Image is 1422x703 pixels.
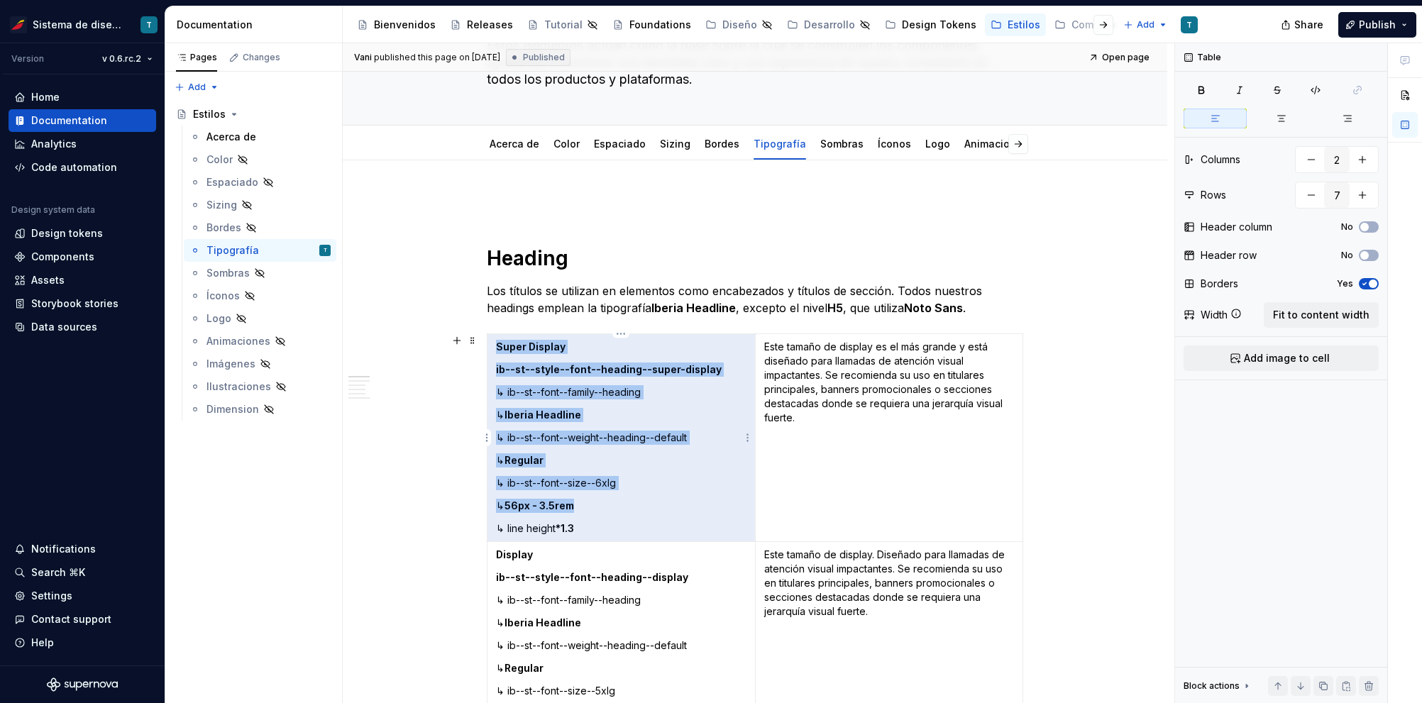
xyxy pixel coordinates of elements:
strong: Iberia Headline [505,409,581,421]
span: v 0.6.rc.2 [102,53,141,65]
strong: 56px - 3.5rem [505,499,574,511]
strong: Regular [505,454,544,466]
p: Los títulos se utilizan en elementos como encabezados y títulos de sección. Todos nuestros headin... [487,282,1023,316]
p: ↳ ib--st--font--size--6xlg [496,476,746,490]
span: Add image to cell [1244,351,1330,365]
a: Logo [184,307,336,330]
div: Íconos [206,289,240,303]
a: Documentation [9,109,156,132]
div: Animaciones [959,128,1034,158]
a: Bordes [184,216,336,239]
a: Sizing [660,138,690,150]
a: Data sources [9,316,156,338]
div: Documentation [31,114,107,128]
div: Borders [1201,277,1238,291]
p: ↳ [496,616,746,630]
a: Diseño [700,13,778,36]
span: Share [1294,18,1323,32]
button: Contact support [9,608,156,631]
div: Tipografía [748,128,812,158]
span: Add [188,82,206,93]
div: Search ⌘K [31,565,85,580]
div: Logo [206,311,231,326]
div: Estilos [1008,18,1040,32]
div: Foundations [629,18,691,32]
div: Espaciado [588,128,651,158]
p: ↳ [496,408,746,422]
a: Animaciones [184,330,336,353]
span: Published [523,52,565,63]
p: Este tamaño de display es el más grande y está diseñado para llamadas de atención visual impactan... [764,340,1015,425]
a: Releases [444,13,519,36]
strong: ib--st--style--font--heading--display [496,571,688,583]
p: ↳ ib--st--font--family--heading [496,385,746,399]
div: T [146,19,152,31]
button: Search ⌘K [9,561,156,584]
div: Logo [920,128,956,158]
p: ↳ ib--st--font--weight--heading--default [496,638,746,653]
strong: H5 [827,301,843,315]
button: Add [1119,15,1172,35]
strong: Iberia Headline [651,301,736,315]
div: Íconos [872,128,917,158]
div: Home [31,90,60,104]
div: Espaciado [206,175,258,189]
span: Add [1137,19,1154,31]
a: Animaciones [964,138,1028,150]
strong: ib--st--style--font--heading--super-display [496,363,722,375]
div: T [324,243,327,258]
a: Imágenes [184,353,336,375]
div: Header row [1201,248,1257,262]
div: Settings [31,589,72,603]
a: Acerca de [490,138,539,150]
div: Bienvenidos [374,18,436,32]
a: Dimension [184,398,336,421]
p: ↳ [496,453,746,467]
div: Width [1201,308,1228,322]
a: Tutorial [522,13,604,36]
div: Notifications [31,542,96,556]
div: Releases [467,18,513,32]
div: Acerca de [484,128,545,158]
strong: Noto Sans [904,301,963,315]
div: Code automation [31,160,117,175]
div: Diseño [722,18,757,32]
span: Publish [1359,18,1396,32]
a: Estilos [985,13,1046,36]
a: Íconos [184,284,336,307]
a: Code automation [9,156,156,179]
div: Tipografía [206,243,259,258]
div: Acerca de [206,130,256,144]
div: Color [548,128,585,158]
p: Este tamaño de display. Diseñado para llamadas de atención visual impactantes. Se recomienda su u... [764,548,1015,619]
span: Open page [1102,52,1150,63]
div: T [1186,19,1192,31]
a: TipografíaT [184,239,336,262]
button: Notifications [9,538,156,560]
div: Color [206,153,233,167]
p: ↳ [496,661,746,675]
div: Sizing [654,128,696,158]
a: Logo [925,138,950,150]
div: Sombras [815,128,869,158]
a: Sombras [184,262,336,284]
div: Design system data [11,204,95,216]
a: Settings [9,585,156,607]
div: Tutorial [544,18,583,32]
div: Sizing [206,198,237,212]
p: ↳ ib--st--font--weight--heading--default [496,431,746,445]
a: Color [184,148,336,171]
a: Ilustraciones [184,375,336,398]
div: Columns [1201,153,1240,167]
div: Desarrollo [804,18,855,32]
label: No [1341,250,1353,261]
button: Add [170,77,224,97]
a: Estilos [170,103,336,126]
a: Analytics [9,133,156,155]
img: 55604660-494d-44a9-beb2-692398e9940a.png [10,16,27,33]
button: Fit to content width [1264,302,1379,328]
a: Design tokens [9,222,156,245]
button: Help [9,631,156,654]
button: v 0.6.rc.2 [96,49,159,69]
span: Vani [354,52,372,63]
